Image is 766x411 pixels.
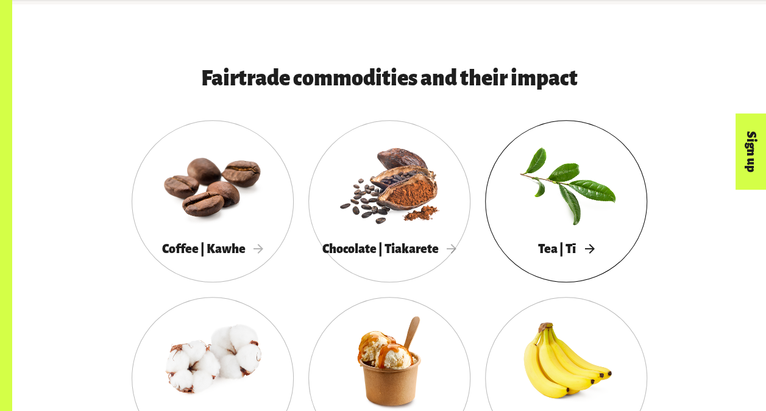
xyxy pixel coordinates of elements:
a: Chocolate | Tiakarete [308,120,470,282]
h3: Fairtrade commodities and their impact [107,68,672,91]
span: Chocolate | Tiakarete [322,242,456,256]
a: Tea | Tī [485,120,647,282]
span: Coffee | Kawhe [162,242,263,256]
span: Tea | Tī [538,242,594,256]
a: Coffee | Kawhe [132,120,294,282]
